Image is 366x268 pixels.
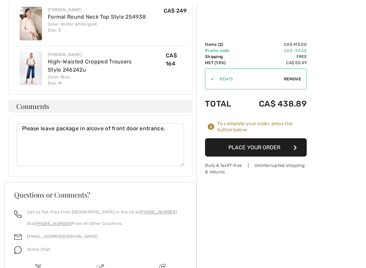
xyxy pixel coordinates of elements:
[35,222,72,226] a: [PHONE_NUMBER]
[48,7,146,13] div: [PERSON_NAME]
[241,54,307,60] td: Free
[219,42,222,47] span: 2
[48,52,166,58] div: [PERSON_NAME]
[27,234,98,239] a: [EMAIL_ADDRESS][DOMAIN_NAME]
[241,41,307,47] td: CA$ 413.00
[166,53,177,67] span: CA$ 164
[27,247,50,252] span: Online Chat
[8,100,192,113] h4: Comments
[14,234,22,241] img: email
[205,76,214,82] div: ✔
[241,92,307,115] td: CA$ 438.89
[217,121,307,133] div: To complete your order, press the button below.
[14,192,186,198] h3: Questions or Comments?
[27,221,177,227] p: Dial From All Other Countries
[20,7,42,41] img: Formal Round Neck Top Style 254938
[27,209,177,215] p: Call us Toll-Free from [GEOGRAPHIC_DATA] or the US at
[205,41,241,47] td: Items ( )
[205,54,241,60] td: Shipping
[48,59,132,73] a: High-Waisted Cropped Trousers Style 246242u
[241,60,307,66] td: CA$ 50.49
[17,124,184,167] textarea: Comments
[20,52,42,85] img: High-Waisted Cropped Trousers Style 246242u
[14,247,22,254] img: chat
[140,210,177,215] a: [PHONE_NUMBER]
[14,211,22,218] img: call
[48,21,146,34] div: Color: Winter white/gold Size: S
[205,138,307,157] button: Place Your Order
[48,74,166,87] div: Color: Blue Size: M
[205,60,241,66] td: HST (13%)
[214,69,284,89] input: Promo code
[48,14,146,20] a: Formal Round Neck Top Style 254938
[205,92,241,115] td: Total
[164,8,187,14] span: CA$ 249
[241,47,307,54] td: CA$ -24.60
[284,76,301,82] span: Remove
[205,47,241,54] td: Promo code
[205,162,307,175] div: Duty & tariff-free | Uninterrupted shipping & returns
